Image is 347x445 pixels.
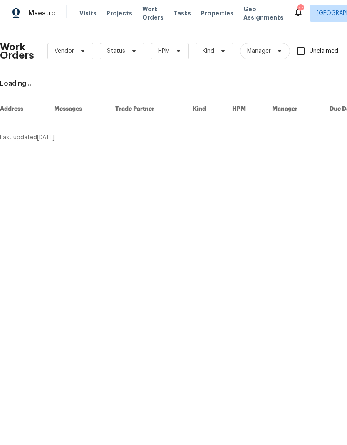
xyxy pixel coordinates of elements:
span: [DATE] [37,135,55,141]
th: Manager [265,98,323,120]
span: HPM [158,47,170,55]
span: Unclaimed [310,47,338,56]
div: 17 [297,5,303,13]
th: Kind [186,98,226,120]
th: Messages [47,98,109,120]
span: Vendor [55,47,74,55]
span: Maestro [28,9,56,17]
span: Kind [203,47,214,55]
span: Properties [201,9,233,17]
span: Geo Assignments [243,5,283,22]
th: HPM [226,98,265,120]
span: Visits [79,9,97,17]
th: Trade Partner [109,98,186,120]
span: Projects [107,9,132,17]
span: Manager [247,47,271,55]
span: Work Orders [142,5,164,22]
span: Tasks [173,10,191,16]
span: Status [107,47,125,55]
